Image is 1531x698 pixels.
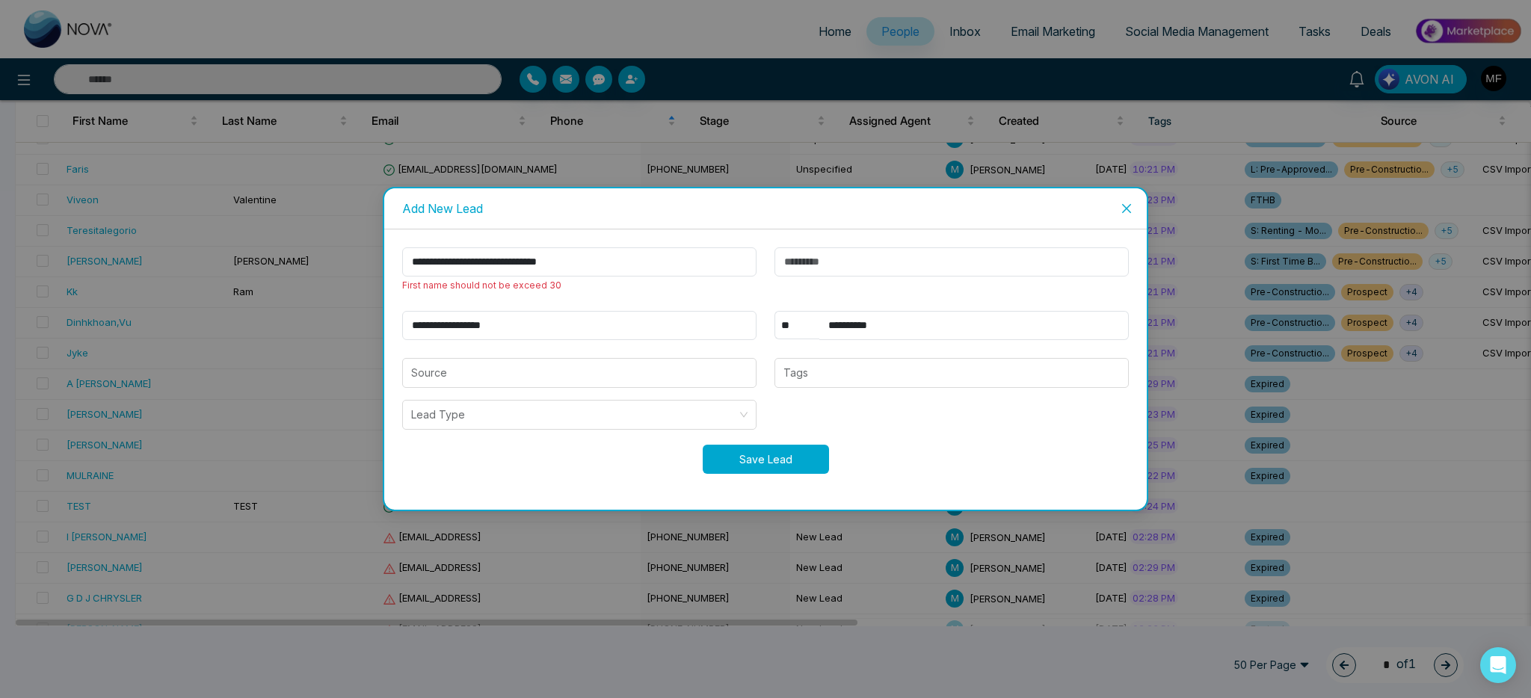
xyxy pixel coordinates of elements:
[703,445,829,474] button: Save Lead
[1480,647,1516,683] div: Open Intercom Messenger
[402,200,1129,217] div: Add New Lead
[402,279,561,291] span: First name should not be exceed 30
[1106,188,1147,229] button: Close
[1121,203,1133,214] span: close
